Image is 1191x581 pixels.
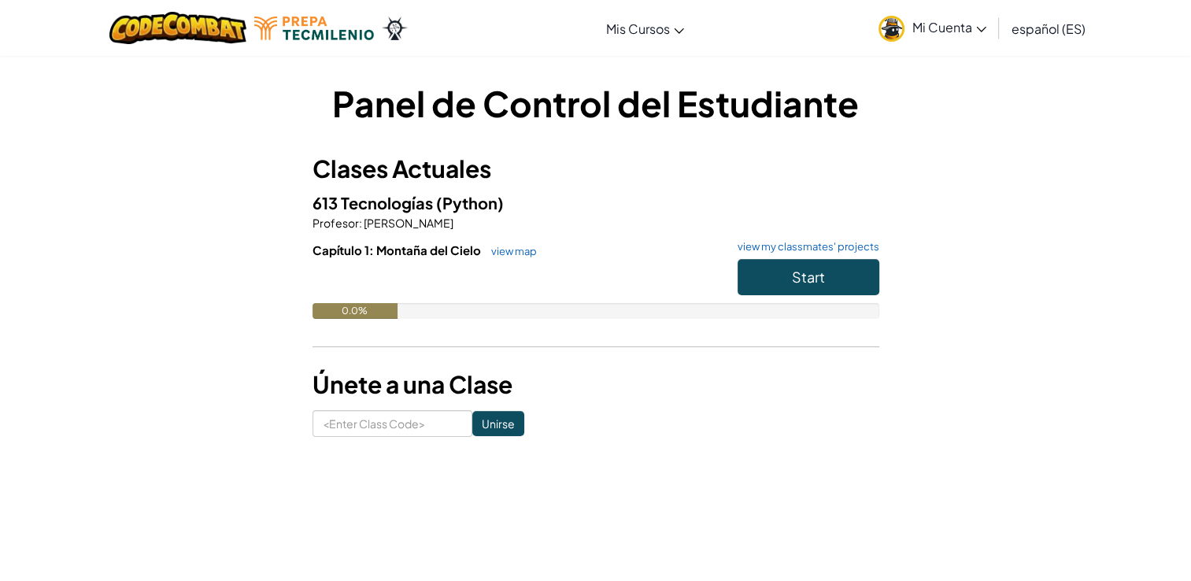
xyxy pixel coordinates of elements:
[9,11,113,24] span: Hi. Need any help?
[606,20,670,37] span: Mis Cursos
[313,410,472,437] input: <Enter Class Code>
[472,411,524,436] input: Unirse
[1004,7,1093,50] a: español (ES)
[792,268,825,286] span: Start
[313,367,879,402] h3: Únete a una Clase
[313,79,879,128] h1: Panel de Control del Estudiante
[109,12,247,44] img: CodeCombat logo
[359,216,362,230] span: :
[313,303,398,319] div: 0.0%
[382,17,407,40] img: Ozaria
[878,16,904,42] img: avatar
[313,193,436,213] span: 613 Tecnologías
[871,3,994,53] a: Mi Cuenta
[313,242,483,257] span: Capítulo 1: Montaña del Cielo
[730,242,879,252] a: view my classmates' projects
[912,19,986,35] span: Mi Cuenta
[598,7,692,50] a: Mis Cursos
[1012,20,1086,37] span: español (ES)
[362,216,453,230] span: [PERSON_NAME]
[254,17,374,40] img: Tecmilenio logo
[483,245,537,257] a: view map
[436,193,504,213] span: (Python)
[313,151,879,187] h3: Clases Actuales
[738,259,879,295] button: Start
[313,216,359,230] span: Profesor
